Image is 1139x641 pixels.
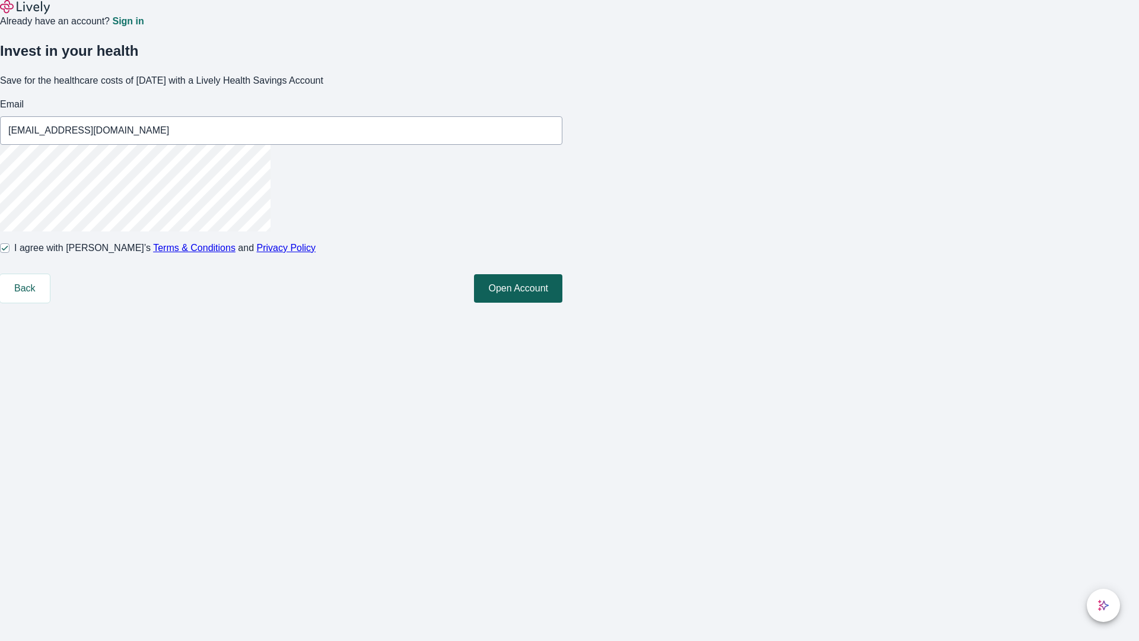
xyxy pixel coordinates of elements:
svg: Lively AI Assistant [1097,599,1109,611]
a: Privacy Policy [257,243,316,253]
a: Sign in [112,17,144,26]
span: I agree with [PERSON_NAME]’s and [14,241,316,255]
button: chat [1087,589,1120,622]
button: Open Account [474,274,562,303]
a: Terms & Conditions [153,243,236,253]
